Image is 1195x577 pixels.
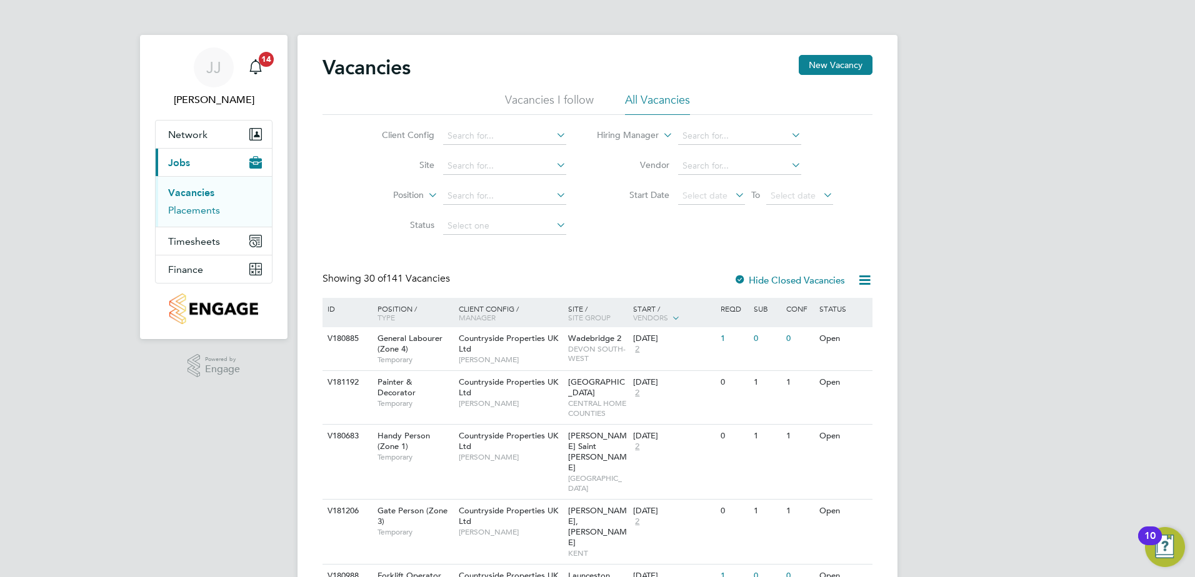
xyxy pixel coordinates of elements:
span: 2 [633,344,641,355]
span: [PERSON_NAME], [PERSON_NAME] [568,505,627,548]
span: [GEOGRAPHIC_DATA] [568,473,627,493]
span: Finance [168,264,203,275]
div: 0 [783,327,816,350]
a: 14 [243,47,268,87]
span: Powered by [205,354,240,365]
button: Open Resource Center, 10 new notifications [1145,527,1185,567]
div: 1 [783,425,816,448]
span: Countryside Properties UK Ltd [459,377,558,398]
span: General Labourer (Zone 4) [377,333,442,354]
span: Select date [771,190,816,201]
span: 14 [259,52,274,67]
div: Open [816,500,871,523]
nav: Main navigation [140,35,287,339]
a: Powered byEngage [187,354,241,378]
input: Search for... [678,157,801,175]
div: Showing [322,272,452,285]
div: 0 [717,500,750,523]
div: Open [816,371,871,394]
div: [DATE] [633,377,714,388]
div: V181206 [324,500,368,523]
span: Type [377,312,395,322]
div: [DATE] [633,431,714,441]
a: Placements [168,204,220,216]
label: Start Date [597,189,669,200]
div: 0 [717,371,750,394]
button: Timesheets [156,227,272,255]
span: Julie Jackson [155,92,272,107]
div: Reqd [717,298,750,319]
span: JJ [206,59,221,76]
span: 2 [633,516,641,527]
label: Status [362,219,434,230]
div: Open [816,425,871,448]
span: To [747,187,764,203]
span: 141 Vacancies [364,272,450,285]
label: Vendor [597,159,669,170]
button: Jobs [156,149,272,176]
span: [PERSON_NAME] [459,355,562,365]
span: Countryside Properties UK Ltd [459,505,558,526]
span: Manager [459,312,496,322]
div: Site / [565,298,631,328]
div: [DATE] [633,506,714,516]
span: [PERSON_NAME] [459,527,562,537]
div: 1 [783,371,816,394]
span: Gate Person (Zone 3) [377,505,447,526]
div: 0 [751,327,783,350]
button: Finance [156,255,272,283]
span: [PERSON_NAME] Saint [PERSON_NAME] [568,430,627,473]
input: Search for... [443,157,566,175]
div: [DATE] [633,333,714,344]
div: 1 [717,327,750,350]
div: Open [816,327,871,350]
span: Site Group [568,312,611,322]
span: Network [168,129,207,141]
div: Sub [751,298,783,319]
div: Position / [368,298,456,328]
span: 30 of [364,272,386,285]
span: Timesheets [168,235,220,247]
span: Countryside Properties UK Ltd [459,430,558,451]
button: Network [156,121,272,148]
li: Vacancies I follow [505,92,594,115]
span: Temporary [377,355,452,365]
div: Jobs [156,176,272,227]
label: Client Config [362,129,434,141]
span: [PERSON_NAME] [459,398,562,408]
a: JJ[PERSON_NAME] [155,47,272,107]
input: Search for... [443,127,566,145]
span: [GEOGRAPHIC_DATA] [568,377,625,398]
span: DEVON SOUTH-WEST [568,344,627,363]
div: Status [816,298,871,319]
div: V180683 [324,425,368,448]
div: 1 [751,425,783,448]
input: Search for... [678,127,801,145]
div: ID [324,298,368,319]
div: Conf [783,298,816,319]
label: Site [362,159,434,170]
img: countryside-properties-logo-retina.png [169,293,257,324]
button: New Vacancy [799,55,872,75]
span: Jobs [168,157,190,169]
span: Handy Person (Zone 1) [377,430,430,451]
span: Wadebridge 2 [568,333,621,343]
span: Engage [205,364,240,375]
label: Hiring Manager [587,129,659,142]
div: 10 [1144,536,1156,552]
div: 1 [783,500,816,523]
span: Temporary [377,398,452,408]
div: V181192 [324,371,368,394]
label: Position [352,189,424,202]
div: V180885 [324,327,368,350]
li: All Vacancies [625,92,690,115]
input: Select one [443,217,566,235]
a: Go to home page [155,293,272,324]
span: Painter & Decorator [377,377,416,398]
div: 1 [751,500,783,523]
div: Client Config / [456,298,565,328]
h2: Vacancies [322,55,411,80]
div: 0 [717,425,750,448]
span: 2 [633,388,641,398]
span: Vendors [633,312,668,322]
